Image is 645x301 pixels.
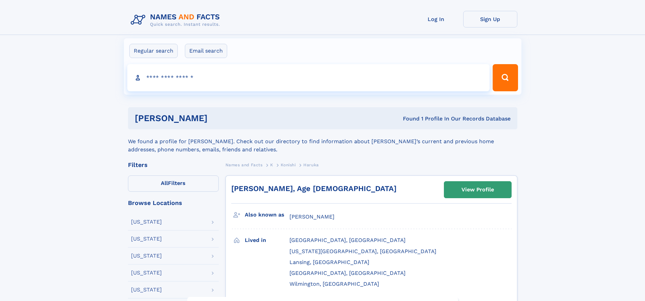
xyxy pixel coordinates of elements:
[127,64,490,91] input: search input
[128,175,219,192] label: Filters
[461,182,494,197] div: View Profile
[493,64,518,91] button: Search Button
[305,115,511,123] div: Found 1 Profile In Our Records Database
[409,11,463,27] a: Log In
[289,270,406,276] span: [GEOGRAPHIC_DATA], [GEOGRAPHIC_DATA]
[463,11,517,27] a: Sign Up
[131,287,162,293] div: [US_STATE]
[245,234,289,246] h3: Lived in
[289,259,369,265] span: Lansing, [GEOGRAPHIC_DATA]
[128,162,219,168] div: Filters
[131,236,162,242] div: [US_STATE]
[289,281,379,287] span: Wilmington, [GEOGRAPHIC_DATA]
[289,213,335,220] span: [PERSON_NAME]
[225,161,263,169] a: Names and Facts
[128,11,225,29] img: Logo Names and Facts
[281,163,296,167] span: Konishi
[185,44,227,58] label: Email search
[303,163,319,167] span: Haruka
[281,161,296,169] a: Konishi
[131,270,162,276] div: [US_STATE]
[129,44,178,58] label: Regular search
[131,219,162,225] div: [US_STATE]
[289,248,436,255] span: [US_STATE][GEOGRAPHIC_DATA], [GEOGRAPHIC_DATA]
[128,129,517,154] div: We found a profile for [PERSON_NAME]. Check out our directory to find information about [PERSON_N...
[131,253,162,259] div: [US_STATE]
[231,184,396,193] a: [PERSON_NAME], Age [DEMOGRAPHIC_DATA]
[161,180,168,186] span: All
[270,161,273,169] a: K
[289,237,406,243] span: [GEOGRAPHIC_DATA], [GEOGRAPHIC_DATA]
[444,182,511,198] a: View Profile
[128,200,219,206] div: Browse Locations
[270,163,273,167] span: K
[135,114,305,123] h1: [PERSON_NAME]
[245,209,289,221] h3: Also known as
